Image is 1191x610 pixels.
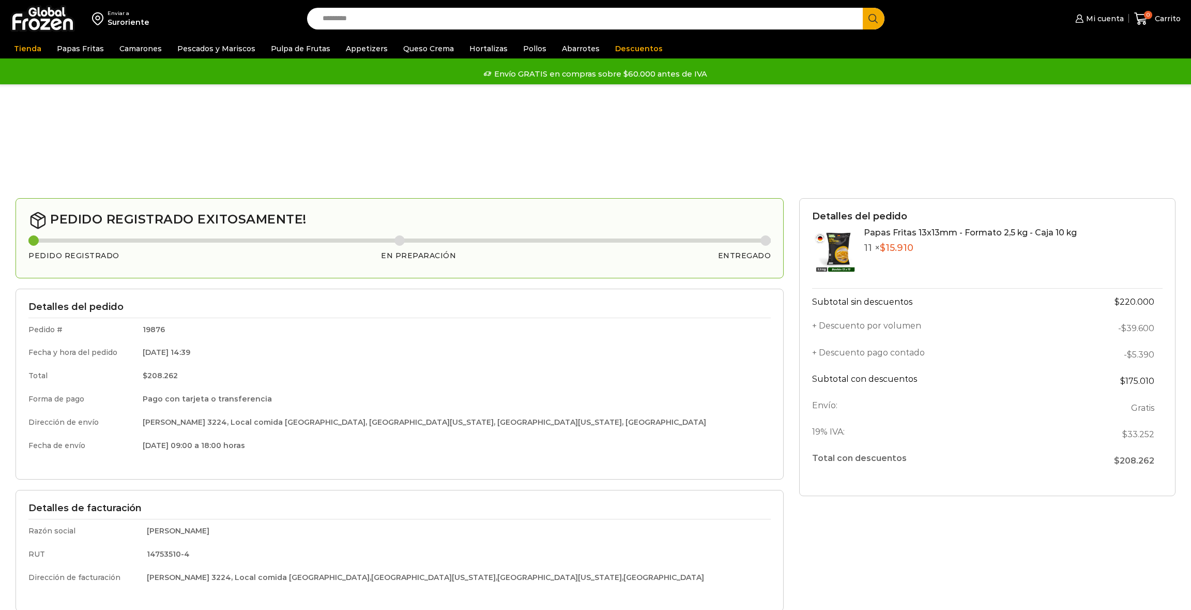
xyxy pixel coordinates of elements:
a: Pescados y Mariscos [172,39,261,58]
h3: Detalles del pedido [28,302,771,313]
td: - [1049,315,1163,341]
h3: Pedido registrado [28,251,119,260]
td: Razón social [28,519,140,543]
td: Pedido # [28,318,135,341]
span: $ [1114,297,1120,307]
span: Mi cuenta [1083,13,1124,24]
span: 33.252 [1122,429,1154,439]
span: $ [1120,376,1125,386]
td: [PERSON_NAME] 3224, Local comida [GEOGRAPHIC_DATA],[GEOGRAPHIC_DATA][US_STATE],[GEOGRAPHIC_DATA][... [140,566,771,587]
h3: Detalles del pedido [812,211,1163,222]
bdi: 15.910 [880,242,913,254]
a: Mi cuenta [1073,8,1123,29]
th: 19% IVA: [812,421,1049,448]
td: Forma de pago [28,388,135,411]
a: Tienda [9,39,47,58]
a: Descuentos [610,39,668,58]
h3: En preparación [381,251,456,260]
td: Gratis [1049,395,1163,421]
td: - [1049,341,1163,368]
a: Papas Fritas 13x13mm - Formato 2,5 kg - Caja 10 kg [864,228,1077,237]
td: 14753510-4 [140,543,771,566]
h2: Pedido registrado exitosamente! [28,211,771,230]
td: Fecha de envío [28,434,135,455]
td: Total [28,364,135,388]
td: 19876 [135,318,771,341]
th: Subtotal con descuentos [812,368,1049,394]
span: $ [143,371,147,380]
bdi: 208.262 [143,371,178,380]
td: [PERSON_NAME] 3224, Local comida [GEOGRAPHIC_DATA], [GEOGRAPHIC_DATA][US_STATE], [GEOGRAPHIC_DATA... [135,411,771,434]
th: Subtotal sin descuentos [812,288,1049,315]
td: Dirección de facturación [28,566,140,587]
span: $ [1114,456,1120,466]
bdi: 175.010 [1120,376,1154,386]
button: Search button [863,8,884,29]
span: 208.262 [1114,456,1154,466]
th: + Descuento por volumen [812,315,1049,341]
a: Hortalizas [464,39,513,58]
span: 0 [1144,11,1152,19]
bdi: 39.600 [1121,323,1154,333]
h3: Detalles de facturación [28,503,771,514]
th: Total con descuentos [812,448,1049,472]
td: RUT [28,543,140,566]
p: 11 × [864,243,1077,254]
img: address-field-icon.svg [92,10,108,27]
div: Enviar a [108,10,149,17]
a: 0 Carrito [1134,7,1181,31]
span: $ [880,242,885,254]
a: Pollos [518,39,552,58]
bdi: 220.000 [1114,297,1154,307]
span: $ [1122,429,1127,439]
th: Envío: [812,395,1049,421]
a: Pulpa de Frutas [266,39,335,58]
td: [PERSON_NAME] [140,519,771,543]
bdi: 5.390 [1127,350,1154,360]
a: Abarrotes [557,39,605,58]
a: Appetizers [341,39,393,58]
a: Camarones [114,39,167,58]
a: Queso Crema [398,39,459,58]
td: [DATE] 14:39 [135,341,771,364]
td: Fecha y hora del pedido [28,341,135,364]
h3: Entregado [718,251,771,260]
th: + Descuento pago contado [812,341,1049,368]
span: Carrito [1152,13,1181,24]
div: Suroriente [108,17,149,27]
a: Papas Fritas [52,39,109,58]
td: Dirección de envío [28,411,135,434]
span: $ [1127,350,1132,360]
span: $ [1121,323,1126,333]
td: [DATE] 09:00 a 18:00 horas [135,434,771,455]
td: Pago con tarjeta o transferencia [135,388,771,411]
